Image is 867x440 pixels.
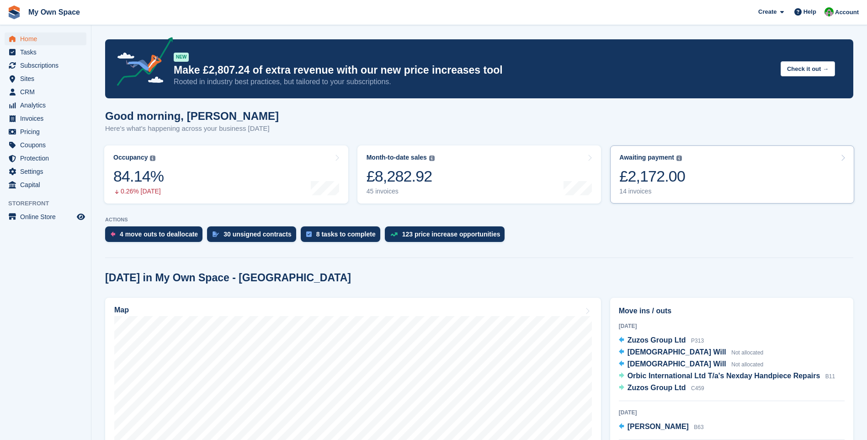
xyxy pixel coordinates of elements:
span: B11 [825,373,835,380]
a: menu [5,210,86,223]
img: icon-info-grey-7440780725fd019a000dd9b08b2336e03edf1995a4989e88bcd33f0948082b44.svg [429,156,435,161]
button: Check it out → [781,61,835,76]
a: My Own Space [25,5,84,20]
div: [DATE] [619,408,845,417]
span: Settings [20,165,75,178]
span: Protection [20,152,75,165]
span: Orbic International Ltd T/a's Nexday Handpiece Repairs [628,372,820,380]
a: menu [5,72,86,85]
a: Awaiting payment £2,172.00 14 invoices [610,145,854,204]
a: menu [5,59,86,72]
span: Coupons [20,139,75,151]
div: 30 unsigned contracts [223,231,292,238]
a: [DEMOGRAPHIC_DATA] Will Not allocated [619,347,764,359]
span: [DEMOGRAPHIC_DATA] Will [628,348,726,356]
div: Awaiting payment [619,154,674,161]
img: stora-icon-8386f47178a22dfd0bd8f6a31ec36ba5ce8667c1dd55bd0f319d3a0aa187defe.svg [7,5,21,19]
span: Create [758,7,777,16]
div: 4 move outs to deallocate [120,231,198,238]
div: NEW [174,53,189,62]
a: menu [5,46,86,59]
div: 84.14% [113,167,164,186]
img: Paula Harris [824,7,834,16]
a: menu [5,139,86,151]
img: price-adjustments-announcement-icon-8257ccfd72463d97f412b2fc003d46551f7dbcb40ab6d574587a9cd5c0d94... [109,37,173,89]
span: C459 [691,385,704,392]
a: menu [5,32,86,45]
a: Zuzos Group Ltd C459 [619,382,704,394]
img: icon-info-grey-7440780725fd019a000dd9b08b2336e03edf1995a4989e88bcd33f0948082b44.svg [676,156,682,161]
span: [DEMOGRAPHIC_DATA] Will [628,360,726,368]
span: Sites [20,72,75,85]
a: [PERSON_NAME] B63 [619,421,704,433]
span: Help [803,7,816,16]
div: £2,172.00 [619,167,685,186]
div: 0.26% [DATE] [113,188,164,195]
span: Capital [20,178,75,191]
div: 14 invoices [619,188,685,195]
div: 8 tasks to complete [316,231,376,238]
h2: Map [114,306,129,314]
a: Month-to-date sales £8,282.92 45 invoices [357,145,601,204]
span: Not allocated [731,349,763,356]
p: Here's what's happening across your business [DATE] [105,123,279,134]
p: Make £2,807.24 of extra revenue with our new price increases tool [174,64,773,77]
span: Analytics [20,99,75,112]
a: Preview store [75,211,86,222]
a: Zuzos Group Ltd P313 [619,335,704,347]
div: £8,282.92 [367,167,435,186]
div: Month-to-date sales [367,154,427,161]
a: menu [5,165,86,178]
span: Storefront [8,199,91,208]
a: menu [5,99,86,112]
span: Tasks [20,46,75,59]
div: Occupancy [113,154,148,161]
a: [DEMOGRAPHIC_DATA] Will Not allocated [619,359,764,370]
span: Home [20,32,75,45]
span: Pricing [20,125,75,138]
img: move_outs_to_deallocate_icon-f764333ba52eb49d3ac5e1228854f67142a1ed5810a6f6cc68b1a99e826820c5.svg [111,231,115,237]
a: menu [5,86,86,98]
span: Subscriptions [20,59,75,72]
span: Online Store [20,210,75,223]
span: Account [835,8,859,17]
p: Rooted in industry best practices, but tailored to your subscriptions. [174,77,773,87]
a: 8 tasks to complete [301,226,385,247]
h1: Good morning, [PERSON_NAME] [105,110,279,122]
img: task-75834270c22a3079a89374b754ae025e5fb1db73e45f91037f5363f120a921f8.svg [306,231,312,237]
div: [DATE] [619,322,845,330]
a: Occupancy 84.14% 0.26% [DATE] [104,145,348,204]
span: [PERSON_NAME] [628,423,689,430]
h2: Move ins / outs [619,306,845,317]
span: Invoices [20,112,75,125]
img: contract_signature_icon-13c848040528278c33f63329250d36e43548de30e8caae1d1a13099fd9432cc5.svg [213,231,219,237]
span: Zuzos Group Ltd [628,336,686,344]
img: price_increase_opportunities-93ffe204e8149a01c8c9dc8f82e8f89637d9d84a8eef4429ea346261dce0b2c0.svg [390,232,398,236]
a: 4 move outs to deallocate [105,226,207,247]
span: Not allocated [731,361,763,368]
span: CRM [20,86,75,98]
span: P313 [691,338,704,344]
span: Zuzos Group Ltd [628,384,686,392]
a: 30 unsigned contracts [207,226,301,247]
a: menu [5,178,86,191]
div: 45 invoices [367,188,435,195]
a: 123 price increase opportunities [385,226,510,247]
a: menu [5,152,86,165]
div: 123 price increase opportunities [402,231,500,238]
img: icon-info-grey-7440780725fd019a000dd9b08b2336e03edf1995a4989e88bcd33f0948082b44.svg [150,156,155,161]
h2: [DATE] in My Own Space - [GEOGRAPHIC_DATA] [105,272,351,284]
span: B63 [694,424,703,430]
a: Orbic International Ltd T/a's Nexday Handpiece Repairs B11 [619,370,835,382]
a: menu [5,112,86,125]
a: menu [5,125,86,138]
p: ACTIONS [105,217,853,223]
